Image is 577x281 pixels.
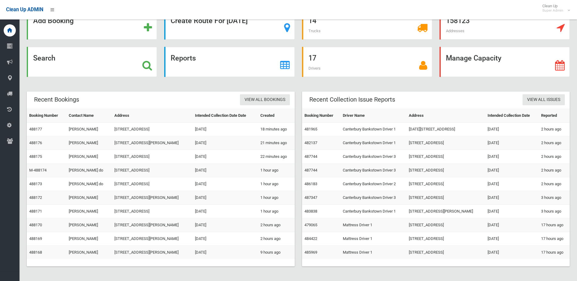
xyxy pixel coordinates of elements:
td: [DATE] [485,164,539,177]
strong: Reports [171,54,196,62]
td: [DATE] [193,164,258,177]
th: Created [258,109,294,123]
td: 1 hour ago [258,191,294,205]
a: 488172 [29,195,42,200]
td: [STREET_ADDRESS] [406,246,485,259]
td: Canterbury Bankstown Driver 3 [340,150,406,164]
a: 488177 [29,127,42,131]
td: [DATE] [485,123,539,136]
td: Mattress Driver 1 [340,218,406,232]
a: 488170 [29,223,42,227]
td: 2 hours ago [539,123,570,136]
td: 2 hours ago [539,164,570,177]
td: 2 hours ago [539,150,570,164]
td: [DATE] [485,177,539,191]
strong: Create Route For [DATE] [171,16,248,25]
span: Drivers [308,66,321,71]
a: 485969 [304,250,317,255]
td: [PERSON_NAME] [66,191,112,205]
th: Booking Number [302,109,341,123]
td: [PERSON_NAME] [66,246,112,259]
td: [STREET_ADDRESS] [112,164,193,177]
a: 486183 [304,182,317,186]
header: Recent Collection Issue Reports [302,94,402,106]
span: Addresses [446,29,464,33]
td: [PERSON_NAME] [66,205,112,218]
strong: 158123 [446,16,470,25]
td: 17 hours ago [539,232,570,246]
td: [STREET_ADDRESS] [112,177,193,191]
td: 1 hour ago [258,205,294,218]
a: 488168 [29,250,42,255]
td: [STREET_ADDRESS] [406,232,485,246]
th: Intended Collection Date Date [193,109,258,123]
td: 1 hour ago [258,177,294,191]
td: [DATE] [193,232,258,246]
a: 487744 [304,154,317,159]
td: [PERSON_NAME] [66,136,112,150]
a: 17 Drivers [302,47,432,77]
td: [PERSON_NAME] do [66,164,112,177]
td: 17 hours ago [539,218,570,232]
td: [STREET_ADDRESS] [406,136,485,150]
td: 2 hours ago [258,218,294,232]
td: [DATE] [485,218,539,232]
td: Canterbury Bankstown Driver 1 [340,205,406,218]
td: [STREET_ADDRESS][PERSON_NAME] [112,136,193,150]
span: Clean Up ADMIN [6,7,43,12]
header: Recent Bookings [27,94,86,106]
td: [PERSON_NAME] [66,150,112,164]
span: Clean Up [539,4,569,13]
td: 3 hours ago [539,191,570,205]
a: 14 Trucks [302,9,432,40]
a: 479065 [304,223,317,227]
th: Intended Collection Date [485,109,539,123]
a: Manage Capacity [440,47,570,77]
a: View All Issues [523,94,565,106]
td: Mattress Driver 1 [340,246,406,259]
td: [STREET_ADDRESS] [406,177,485,191]
th: Contact Name [66,109,112,123]
td: [STREET_ADDRESS][PERSON_NAME] [112,232,193,246]
strong: Manage Capacity [446,54,501,62]
a: Search [27,47,157,77]
td: Mattress Driver 1 [340,232,406,246]
a: 481965 [304,127,317,131]
strong: Search [33,54,55,62]
td: [DATE] [485,232,539,246]
td: [STREET_ADDRESS] [406,150,485,164]
td: 18 minutes ago [258,123,294,136]
td: [DATE] [193,218,258,232]
a: 487347 [304,195,317,200]
td: [DATE] [485,150,539,164]
a: 488173 [29,182,42,186]
strong: 17 [308,54,316,62]
td: [STREET_ADDRESS] [112,123,193,136]
td: [STREET_ADDRESS][PERSON_NAME] [112,191,193,205]
td: [DATE] [193,205,258,218]
td: [PERSON_NAME] [66,123,112,136]
td: [DATE] [193,136,258,150]
strong: 14 [308,16,316,25]
a: 484422 [304,236,317,241]
td: [DATE] [485,205,539,218]
td: [DATE] [193,123,258,136]
td: [STREET_ADDRESS] [406,164,485,177]
a: 488171 [29,209,42,213]
a: 158123 Addresses [440,9,570,40]
td: [DATE] [485,191,539,205]
td: 17 hours ago [539,246,570,259]
td: Canterbury Bankstown Driver 3 [340,164,406,177]
td: [STREET_ADDRESS] [406,218,485,232]
a: M-488174 [29,168,47,172]
td: [STREET_ADDRESS] [112,150,193,164]
span: Trucks [308,29,321,33]
a: 488176 [29,140,42,145]
td: 2 hours ago [258,232,294,246]
td: 9 hours ago [258,246,294,259]
td: [PERSON_NAME] [66,218,112,232]
a: 487744 [304,168,317,172]
th: Driver Name [340,109,406,123]
th: Address [112,109,193,123]
a: View All Bookings [240,94,290,106]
